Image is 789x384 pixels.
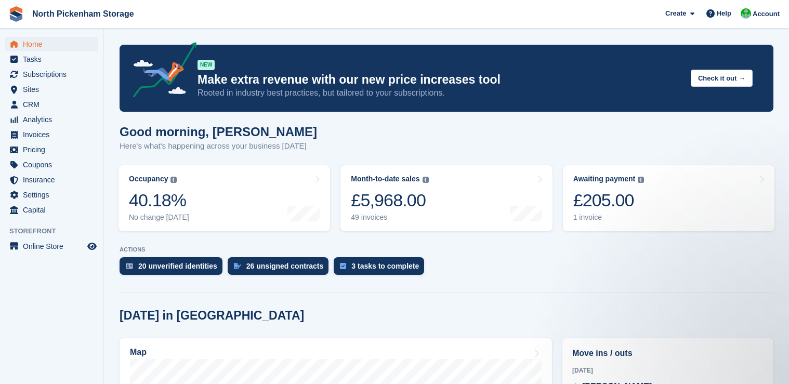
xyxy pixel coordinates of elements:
span: Account [753,9,780,19]
span: Analytics [23,112,85,127]
div: 49 invoices [351,213,428,222]
div: No change [DATE] [129,213,189,222]
div: Awaiting payment [573,175,636,183]
a: menu [5,67,98,82]
a: menu [5,97,98,112]
a: menu [5,188,98,202]
a: menu [5,52,98,67]
span: Pricing [23,142,85,157]
div: 1 invoice [573,213,645,222]
div: £5,968.00 [351,190,428,211]
img: verify_identity-adf6edd0f0f0b5bbfe63781bf79b02c33cf7c696d77639b501bdc392416b5a36.svg [126,263,133,269]
span: Settings [23,188,85,202]
a: Preview store [86,240,98,253]
div: 26 unsigned contracts [246,262,324,270]
div: Month-to-date sales [351,175,419,183]
p: ACTIONS [120,246,773,253]
button: Check it out → [691,70,753,87]
a: menu [5,203,98,217]
a: Month-to-date sales £5,968.00 49 invoices [340,165,552,231]
img: icon-info-grey-7440780725fd019a000dd9b08b2336e03edf1995a4989e88bcd33f0948082b44.svg [638,177,644,183]
span: Subscriptions [23,67,85,82]
div: Occupancy [129,175,168,183]
span: Storefront [9,226,103,236]
a: menu [5,173,98,187]
img: task-75834270c22a3079a89374b754ae025e5fb1db73e45f91037f5363f120a921f8.svg [340,263,346,269]
span: Home [23,37,85,51]
img: Chris Gulliver [741,8,751,19]
div: 20 unverified identities [138,262,217,270]
a: 3 tasks to complete [334,257,429,280]
span: Help [717,8,731,19]
a: menu [5,37,98,51]
p: Make extra revenue with our new price increases tool [198,72,682,87]
div: 3 tasks to complete [351,262,419,270]
h2: [DATE] in [GEOGRAPHIC_DATA] [120,309,304,323]
p: Rooted in industry best practices, but tailored to your subscriptions. [198,87,682,99]
a: 26 unsigned contracts [228,257,334,280]
span: Insurance [23,173,85,187]
h1: Good morning, [PERSON_NAME] [120,125,317,139]
img: stora-icon-8386f47178a22dfd0bd8f6a31ec36ba5ce8667c1dd55bd0f319d3a0aa187defe.svg [8,6,24,22]
span: Invoices [23,127,85,142]
img: icon-info-grey-7440780725fd019a000dd9b08b2336e03edf1995a4989e88bcd33f0948082b44.svg [423,177,429,183]
span: Capital [23,203,85,217]
a: menu [5,127,98,142]
span: CRM [23,97,85,112]
p: Here's what's happening across your business [DATE] [120,140,317,152]
a: Awaiting payment £205.00 1 invoice [563,165,774,231]
span: Sites [23,82,85,97]
img: price-adjustments-announcement-icon-8257ccfd72463d97f412b2fc003d46551f7dbcb40ab6d574587a9cd5c0d94... [124,42,197,101]
span: Create [665,8,686,19]
h2: Move ins / outs [572,347,764,360]
div: NEW [198,60,215,70]
img: contract_signature_icon-13c848040528278c33f63329250d36e43548de30e8caae1d1a13099fd9432cc5.svg [234,263,241,269]
span: Online Store [23,239,85,254]
span: Coupons [23,157,85,172]
div: [DATE] [572,366,764,375]
a: North Pickenham Storage [28,5,138,22]
img: icon-info-grey-7440780725fd019a000dd9b08b2336e03edf1995a4989e88bcd33f0948082b44.svg [170,177,177,183]
a: menu [5,142,98,157]
a: menu [5,157,98,172]
a: menu [5,112,98,127]
div: 40.18% [129,190,189,211]
a: Occupancy 40.18% No change [DATE] [119,165,330,231]
a: menu [5,82,98,97]
div: £205.00 [573,190,645,211]
a: menu [5,239,98,254]
span: Tasks [23,52,85,67]
a: 20 unverified identities [120,257,228,280]
h2: Map [130,348,147,357]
